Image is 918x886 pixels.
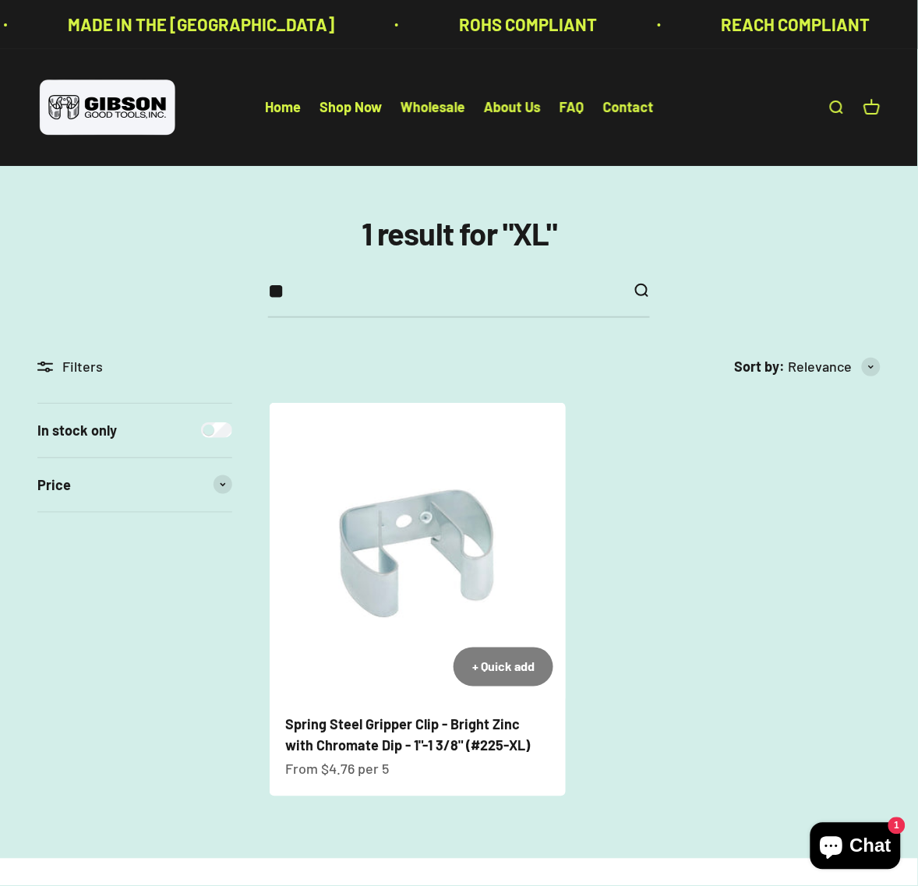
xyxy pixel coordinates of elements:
[484,99,541,116] a: About Us
[285,758,389,781] sale-price: From $4.76 per 5
[789,355,853,378] span: Relevance
[454,648,553,687] button: + Quick add
[401,99,465,116] a: Wholesale
[806,823,906,874] inbox-online-store-chat: Shopify online store chat
[663,11,812,38] p: REACH COMPLIANT
[37,419,117,442] label: In stock only
[270,403,566,699] img: close up of a spring steel gripper clip, tool clip, durable, secure holding, Excellent corrosion ...
[320,99,382,116] a: Shop Now
[268,275,620,308] input: Search
[789,355,881,378] button: Relevance
[603,99,654,116] a: Contact
[560,99,584,116] a: FAQ
[37,355,232,378] div: Filters
[37,458,232,512] summary: Price
[265,99,301,116] a: Home
[472,657,535,677] div: + Quick add
[401,11,538,38] p: ROHS COMPLIANT
[37,474,71,496] span: Price
[37,216,881,250] h1: 1 result for "XL"
[735,355,786,378] span: Sort by:
[285,716,530,754] a: Spring Steel Gripper Clip - Bright Zinc with Chromate Dip - 1"-1 3/8" (#225-XL)
[9,11,276,38] p: MADE IN THE [GEOGRAPHIC_DATA]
